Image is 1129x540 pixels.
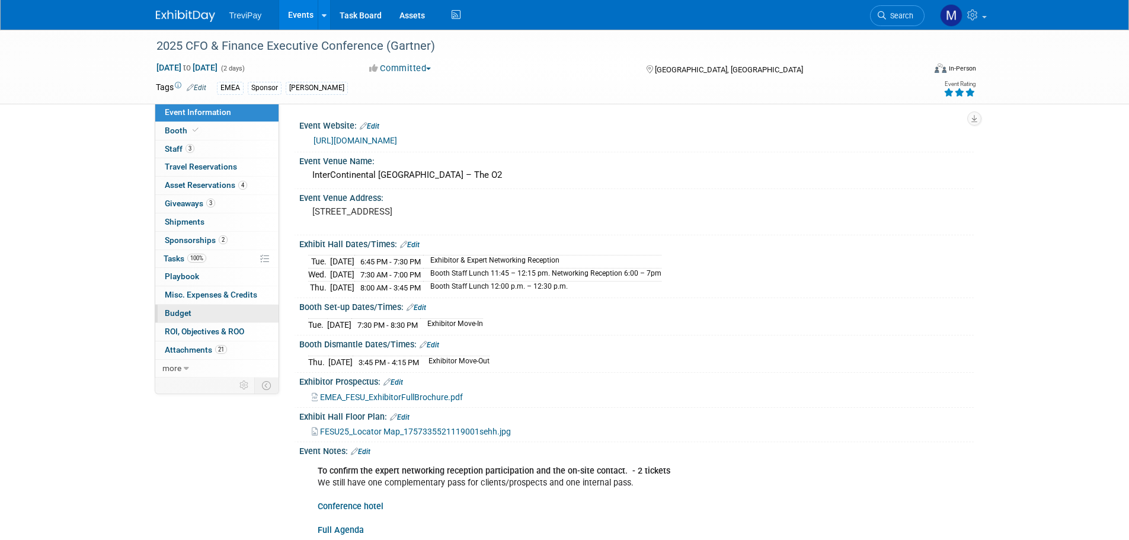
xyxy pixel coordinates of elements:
div: Event Website: [299,117,974,132]
td: Tags [156,81,206,95]
a: Budget [155,305,279,322]
span: Giveaways [165,199,215,208]
td: [DATE] [330,269,354,282]
a: Edit [383,378,403,386]
span: Sponsorships [165,235,228,245]
span: 3 [206,199,215,207]
div: Booth Dismantle Dates/Times: [299,335,974,351]
td: Tue. [308,318,327,331]
img: Format-Inperson.png [935,63,946,73]
td: Wed. [308,269,330,282]
a: Edit [351,448,370,456]
div: Event Venue Address: [299,189,974,204]
span: Budget [165,308,191,318]
div: InterContinental [GEOGRAPHIC_DATA] – The O2 [308,166,965,184]
div: EMEA [217,82,244,94]
a: Search [870,5,925,26]
a: Tasks100% [155,250,279,268]
div: Sponsor [248,82,282,94]
span: Asset Reservations [165,180,247,190]
span: Staff [165,144,194,154]
td: Exhibitor Move-Out [421,356,490,368]
a: Travel Reservations [155,158,279,176]
a: Giveaways3 [155,195,279,213]
span: 100% [187,254,206,263]
span: 4 [238,181,247,190]
div: In-Person [948,64,976,73]
pre: [STREET_ADDRESS] [312,206,567,217]
a: Sponsorships2 [155,232,279,250]
a: EMEA_FESU_ExhibitorFullBrochure.pdf [312,392,463,402]
span: 6:45 PM - 7:30 PM [360,257,421,266]
span: Attachments [165,345,227,354]
a: Booth [155,122,279,140]
span: Travel Reservations [165,162,237,171]
span: TreviPay [229,11,262,20]
a: Edit [187,84,206,92]
button: Committed [365,62,436,75]
div: Event Format [855,62,977,79]
td: Tue. [308,255,330,269]
div: 2025 CFO & Finance Executive Conference (Gartner) [152,36,907,57]
a: Staff3 [155,140,279,158]
a: Conference hotel [318,501,383,512]
a: Edit [390,413,410,421]
img: ExhibitDay [156,10,215,22]
a: ROI, Objectives & ROO [155,323,279,341]
td: Thu. [308,281,330,293]
td: Booth Staff Lunch 12:00 p.m. – 12:30 p.m. [423,281,661,293]
span: Misc. Expenses & Credits [165,290,257,299]
td: Exhibitor & Expert Networking Reception [423,255,661,269]
a: Event Information [155,104,279,122]
a: Asset Reservations4 [155,177,279,194]
span: Event Information [165,107,231,117]
span: 7:30 AM - 7:00 PM [360,270,421,279]
span: (2 days) [220,65,245,72]
b: To confirm the expert networking reception participation and the on-site contact. - 2 tickets [318,466,670,476]
span: [DATE] [DATE] [156,62,218,73]
div: Event Venue Name: [299,152,974,167]
a: [URL][DOMAIN_NAME] [314,136,397,145]
i: Booth reservation complete [193,127,199,133]
div: Event Rating [944,81,976,87]
span: to [181,63,193,72]
span: 8:00 AM - 3:45 PM [360,283,421,292]
span: ROI, Objectives & ROO [165,327,244,336]
span: more [162,363,181,373]
span: Booth [165,126,201,135]
span: 3:45 PM - 4:15 PM [359,358,419,367]
span: Search [886,11,913,20]
a: Misc. Expenses & Credits [155,286,279,304]
span: EMEA_FESU_ExhibitorFullBrochure.pdf [320,392,463,402]
div: Booth Set-up Dates/Times: [299,298,974,314]
div: [PERSON_NAME] [286,82,348,94]
span: Shipments [165,217,204,226]
td: Booth Staff Lunch 11:45 – 12:15 pm. Networking Reception 6:00 – 7pm [423,269,661,282]
span: Playbook [165,271,199,281]
div: Event Notes: [299,442,974,458]
span: 21 [215,345,227,354]
span: FESU25_Locator Map_1757335521119001sehh.jpg [320,427,511,436]
a: Edit [420,341,439,349]
a: Attachments21 [155,341,279,359]
a: Full Agenda [318,525,364,535]
span: 7:30 PM - 8:30 PM [357,321,418,330]
td: [DATE] [327,318,351,331]
img: Maiia Khasina [940,4,962,27]
a: Edit [360,122,379,130]
span: [GEOGRAPHIC_DATA], [GEOGRAPHIC_DATA] [655,65,803,74]
a: Shipments [155,213,279,231]
td: Personalize Event Tab Strip [234,378,255,393]
div: Exhibitor Prospectus: [299,373,974,388]
td: Toggle Event Tabs [254,378,279,393]
a: FESU25_Locator Map_1757335521119001sehh.jpg [312,427,511,436]
div: Exhibit Hall Dates/Times: [299,235,974,251]
td: [DATE] [330,281,354,293]
span: Tasks [164,254,206,263]
span: 2 [219,235,228,244]
td: Thu. [308,356,328,368]
td: Exhibitor Move-In [420,318,483,331]
a: more [155,360,279,378]
td: [DATE] [330,255,354,269]
td: [DATE] [328,356,353,368]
